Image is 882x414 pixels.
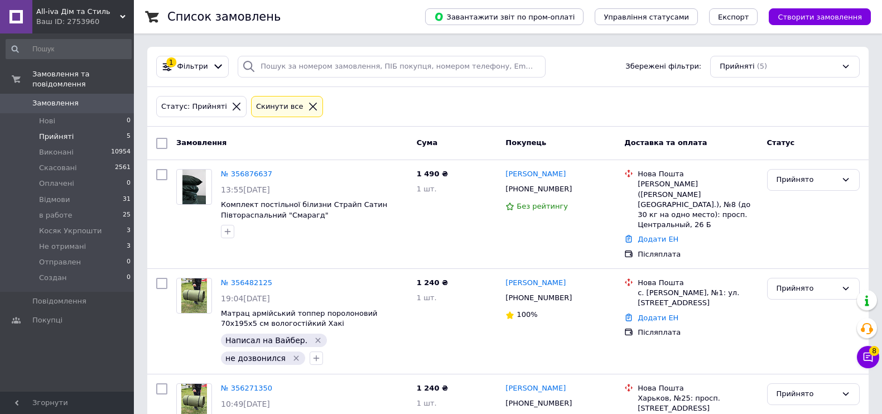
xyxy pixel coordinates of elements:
span: All-iva Дім та Стиль [36,7,120,17]
button: Завантажити звіт по пром-оплаті [425,8,584,25]
div: Нова Пошта [638,169,758,179]
div: Нова Пошта [638,278,758,288]
button: Експорт [709,8,758,25]
span: 2561 [115,163,131,173]
div: с. [PERSON_NAME], №1: ул. [STREET_ADDRESS] [638,288,758,308]
span: Косяк Укрпошти [39,226,102,236]
span: 1 шт. [417,293,437,302]
div: Післяплата [638,249,758,259]
span: 13:55[DATE] [221,185,270,194]
a: № 356876637 [221,170,272,178]
div: Ваш ID: 2753960 [36,17,134,27]
input: Пошук за номером замовлення, ПІБ покупця, номером телефону, Email, номером накладної [238,56,546,78]
span: [PHONE_NUMBER] [505,399,572,407]
span: Cума [417,138,437,147]
span: 5 [127,132,131,142]
span: 10954 [111,147,131,157]
span: Прийняті [720,61,754,72]
a: Матрац армійський топпер поролоновий 70х195х5 см вологостійкий Хакі [221,309,378,328]
span: Покупці [32,315,62,325]
a: Створити замовлення [758,12,871,21]
div: Прийнято [777,174,837,186]
span: Статус [767,138,795,147]
span: Створити замовлення [778,13,862,21]
span: 8 [869,346,879,356]
button: Управління статусами [595,8,698,25]
span: Управління статусами [604,13,689,21]
span: Не отримані [39,242,86,252]
div: Нова Пошта [638,383,758,393]
div: Cкинути все [254,101,306,113]
span: Відмови [39,195,70,205]
a: Фото товару [176,278,212,314]
button: Створити замовлення [769,8,871,25]
span: Отправлен [39,257,81,267]
span: Без рейтингу [517,202,568,210]
a: [PERSON_NAME] [505,383,566,394]
div: Післяплата [638,328,758,338]
span: 0 [127,116,131,126]
span: 1 240 ₴ [417,384,448,392]
img: Фото товару [181,278,208,313]
svg: Видалити мітку [314,336,322,345]
a: № 356271350 [221,384,272,392]
img: Фото товару [182,170,205,204]
span: 3 [127,226,131,236]
span: Доставка та оплата [624,138,707,147]
span: не дозвонился [225,354,286,363]
div: [PERSON_NAME] ([PERSON_NAME][GEOGRAPHIC_DATA].), №8 (до 30 кг на одно место): просп. Центральный,... [638,179,758,230]
span: Збережені фільтри: [625,61,701,72]
span: Замовлення та повідомлення [32,69,134,89]
a: Фото товару [176,169,212,205]
span: 25 [123,210,131,220]
span: в работе [39,210,73,220]
a: Комплект постільної білизни Cтрайп Cатин Півтораспальний "Смарагд" [221,200,387,219]
span: Замовлення [176,138,226,147]
span: 19:04[DATE] [221,294,270,303]
span: Фільтри [177,61,208,72]
div: Прийнято [777,283,837,295]
span: [PHONE_NUMBER] [505,185,572,193]
span: [PHONE_NUMBER] [505,293,572,302]
a: [PERSON_NAME] [505,169,566,180]
h1: Список замовлень [167,10,281,23]
input: Пошук [6,39,132,59]
span: Создан [39,273,66,283]
span: 1 шт. [417,185,437,193]
span: Написал на Вайбер. [225,336,307,345]
span: Скасовані [39,163,77,173]
a: Додати ЕН [638,235,678,243]
span: 0 [127,179,131,189]
span: 1 240 ₴ [417,278,448,287]
span: 0 [127,273,131,283]
div: Харьков, №25: просп. [STREET_ADDRESS] [638,393,758,413]
span: Прийняті [39,132,74,142]
span: Покупець [505,138,546,147]
a: Додати ЕН [638,314,678,322]
button: Чат з покупцем8 [857,346,879,368]
span: (5) [757,62,767,70]
span: 100% [517,310,537,319]
a: № 356482125 [221,278,272,287]
svg: Видалити мітку [292,354,301,363]
span: 1 490 ₴ [417,170,448,178]
span: Завантажити звіт по пром-оплаті [434,12,575,22]
span: Нові [39,116,55,126]
div: 1 [166,57,176,68]
div: Прийнято [777,388,837,400]
span: Замовлення [32,98,79,108]
span: 1 шт. [417,399,437,407]
span: 10:49[DATE] [221,399,270,408]
span: 0 [127,257,131,267]
span: Експорт [718,13,749,21]
span: Повідомлення [32,296,86,306]
a: [PERSON_NAME] [505,278,566,288]
span: Оплачені [39,179,74,189]
span: 3 [127,242,131,252]
div: Статус: Прийняті [159,101,229,113]
span: 31 [123,195,131,205]
span: Виконані [39,147,74,157]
